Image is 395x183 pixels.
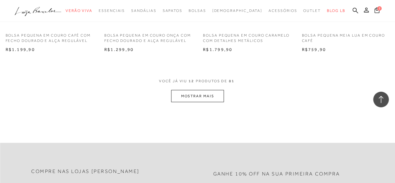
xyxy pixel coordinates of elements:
[162,8,182,13] span: Sapatos
[99,5,125,17] a: categoryNavScreenReaderText
[212,8,262,13] span: [DEMOGRAPHIC_DATA]
[131,5,156,17] a: categoryNavScreenReaderText
[269,8,297,13] span: Acessórios
[213,171,340,177] h2: Ganhe 10% off na sua primeira compra
[229,78,235,90] span: 81
[377,6,382,11] span: 2
[373,7,381,15] button: 2
[100,29,197,43] a: BOLSA PEQUENA EM COURO ONÇA COM FECHO DOURADO E ALÇA REGULÁVEL
[66,5,92,17] a: categoryNavScreenReaderText
[198,29,295,43] a: BOLSA PEQUENA EM COURO CARAMELO COM DETALHES METÁLICOS
[303,5,321,17] a: categoryNavScreenReaderText
[327,8,345,13] span: BLOG LB
[302,47,326,52] span: R$759,90
[189,8,206,13] span: Bolsas
[297,29,394,43] a: BOLSA PEQUENA MEIA LUA EM COURO CAFÉ
[104,47,134,52] span: R$1.299,90
[196,78,227,84] span: PRODUTOS DE
[203,47,232,52] span: R$1.799,90
[189,78,194,90] span: 12
[189,5,206,17] a: categoryNavScreenReaderText
[171,90,224,102] button: MOSTRAR MAIS
[99,8,125,13] span: Essenciais
[303,8,321,13] span: Outlet
[212,5,262,17] a: noSubCategoriesText
[327,5,345,17] a: BLOG LB
[1,29,98,43] a: BOLSA PEQUENA EM COURO CAFÉ COM FECHO DOURADO E ALÇA REGULÁVEL
[131,8,156,13] span: Sandálias
[159,78,187,84] span: VOCê JÁ VIU
[31,168,140,174] h2: Compre nas lojas [PERSON_NAME]
[269,5,297,17] a: categoryNavScreenReaderText
[6,47,35,52] span: R$1.199,90
[66,8,92,13] span: Verão Viva
[162,5,182,17] a: categoryNavScreenReaderText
